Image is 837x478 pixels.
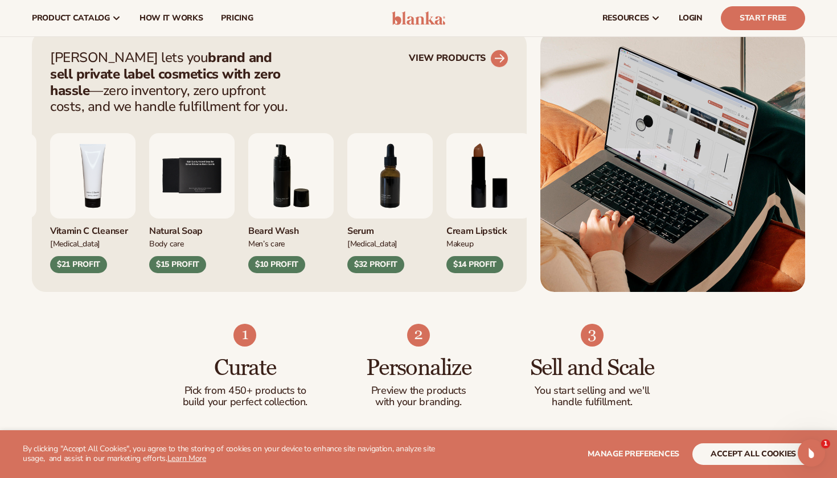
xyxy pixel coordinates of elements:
[602,14,649,23] span: resources
[248,133,334,219] img: Foaming beard wash.
[821,439,830,448] span: 1
[23,444,445,464] p: By clicking "Accept All Cookies", you agree to the storing of cookies on your device to enhance s...
[355,356,483,381] h3: Personalize
[248,133,334,273] div: 6 / 9
[528,385,656,397] p: You start selling and we'll
[149,133,235,219] img: Nature bar of soap.
[50,133,136,273] div: 4 / 9
[409,50,508,68] a: VIEW PRODUCTS
[50,237,136,249] div: [MEDICAL_DATA]
[355,397,483,408] p: with your branding.
[407,324,430,347] img: Shopify Image 5
[181,356,309,381] h3: Curate
[798,439,825,467] iframe: Intercom live chat
[692,443,814,465] button: accept all cookies
[50,256,107,273] div: $21 PROFIT
[139,14,203,23] span: How It Works
[355,385,483,397] p: Preview the products
[446,219,532,237] div: Cream Lipstick
[50,133,136,219] img: Vitamin c cleanser.
[679,14,703,23] span: LOGIN
[347,133,433,273] div: 7 / 9
[446,256,503,273] div: $14 PROFIT
[540,31,805,292] img: Shopify Image 2
[248,256,305,273] div: $10 PROFIT
[50,48,281,100] strong: brand and sell private label cosmetics with zero hassle
[50,50,295,115] p: [PERSON_NAME] lets you —zero inventory, zero upfront costs, and we handle fulfillment for you.
[248,219,334,237] div: Beard Wash
[248,237,334,249] div: Men’s Care
[446,133,532,273] div: 8 / 9
[149,237,235,249] div: Body Care
[528,356,656,381] h3: Sell and Scale
[149,133,235,273] div: 5 / 9
[50,219,136,237] div: Vitamin C Cleanser
[167,453,206,464] a: Learn More
[446,133,532,219] img: Luxury cream lipstick.
[392,11,446,25] img: logo
[528,397,656,408] p: handle fulfillment.
[347,237,433,249] div: [MEDICAL_DATA]
[721,6,805,30] a: Start Free
[347,219,433,237] div: Serum
[233,324,256,347] img: Shopify Image 4
[347,133,433,219] img: Collagen and retinol serum.
[347,256,404,273] div: $32 PROFIT
[149,256,206,273] div: $15 PROFIT
[221,14,253,23] span: pricing
[32,14,110,23] span: product catalog
[581,324,604,347] img: Shopify Image 6
[588,448,679,459] span: Manage preferences
[446,237,532,249] div: Makeup
[588,443,679,465] button: Manage preferences
[149,219,235,237] div: Natural Soap
[181,385,309,408] p: Pick from 450+ products to build your perfect collection.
